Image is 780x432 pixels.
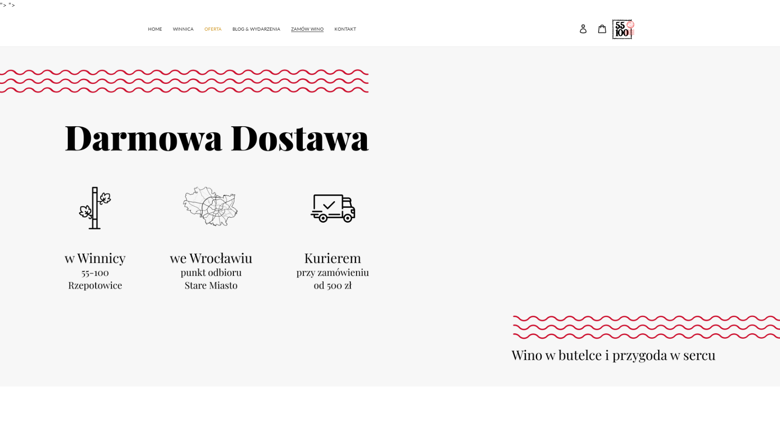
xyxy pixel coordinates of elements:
[148,26,162,32] span: HOME
[330,22,361,35] a: KONTAKT
[228,22,285,35] a: BLOG & WYDARZENIA
[173,26,194,32] span: WINNICA
[204,26,222,32] span: OFERTA
[168,22,198,35] a: WINNICA
[334,26,356,32] span: KONTAKT
[144,22,167,35] a: HOME
[287,22,328,35] a: ZAMÓW WINO
[232,26,280,32] span: BLOG & WYDARZENIA
[200,22,226,35] a: OFERTA
[291,26,324,32] span: ZAMÓW WINO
